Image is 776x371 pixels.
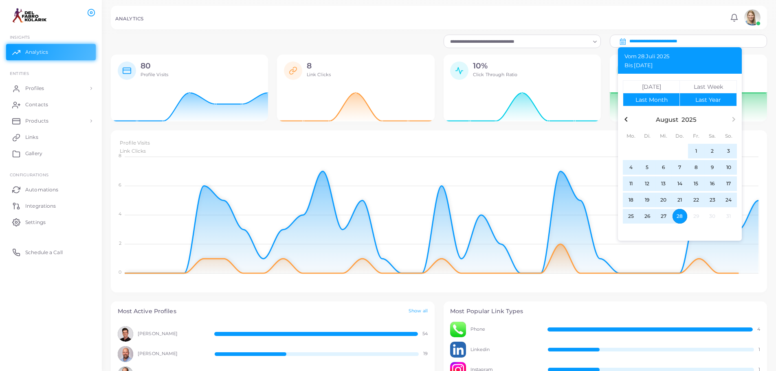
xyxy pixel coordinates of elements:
a: Settings [6,214,96,230]
span: [PERSON_NAME] [138,331,205,337]
button: 22 [688,192,704,208]
span: 21 [673,193,687,207]
button: August [656,116,678,123]
button: 3 [721,143,737,159]
span: Automations [25,186,58,193]
span: Link Clicks [120,148,146,154]
button: [DATE] [623,80,680,93]
tspan: 0 [119,270,121,275]
button: 4 [623,159,639,176]
button: 6 [655,159,672,176]
a: Contacts [6,97,96,113]
button: 23 [704,192,721,208]
button: 14 [672,176,688,192]
span: 26 [640,209,655,224]
input: Search for option [447,37,590,46]
span: 4 [757,326,760,333]
tspan: 8 [119,153,121,159]
span: Links [25,134,38,141]
span: 1 [758,347,760,353]
span: Profiles [25,85,44,92]
button: 1 [688,143,704,159]
a: avatar [742,9,763,26]
span: 31 [721,209,736,224]
div: [DATE] [642,84,661,90]
span: Schedule a Call [25,249,63,256]
span: 20 [656,193,671,207]
span: 19 [423,351,428,357]
button: 8 [688,159,704,176]
button: 15 [688,176,704,192]
button: 19 [639,192,655,208]
tspan: 6 [119,182,121,188]
div: Last Week [694,84,723,90]
a: Links [6,129,96,145]
button: Last Year [680,93,737,106]
span: 3 [721,144,736,158]
span: 7 [673,160,687,175]
div: So. [721,132,737,140]
span: Configurations [10,172,48,177]
div: Sa. [704,132,721,140]
span: Linkedin [470,347,539,353]
a: Show all [409,308,428,315]
span: 29 [689,209,703,224]
span: Integrations [25,202,56,210]
button: 27 [655,208,672,224]
img: avatar [118,326,134,342]
a: Profiles [6,80,96,97]
div: Fr. [688,132,704,140]
span: 14 [673,176,687,191]
a: Analytics [6,44,96,60]
button: 17 [721,176,737,192]
span: Gallery [25,150,42,157]
button: 31 [721,208,737,224]
span: Settings [25,219,46,226]
span: 25 [624,209,638,224]
div: Di. [639,132,655,140]
span: 19 [640,193,655,207]
img: avatar [450,342,466,358]
span: Contacts [25,101,48,108]
span: 27 [656,209,671,224]
button: 2025 [681,116,697,123]
span: 8 [689,160,703,175]
span: Products [25,117,48,125]
h2: 8 [307,61,331,71]
span: ENTITIES [10,71,29,76]
button: 13 [655,176,672,192]
div: Mi. [655,132,672,140]
span: Profile Visits [141,72,169,77]
span: 23 [705,193,720,207]
button: 21 [672,192,688,208]
span: Vom 28 Juli 2025 [624,54,669,63]
button: 12 [639,176,655,192]
span: 5 [640,160,655,175]
button: 11 [623,176,639,192]
button: Last Week [680,80,737,93]
span: 12 [640,176,655,191]
button: 28 [672,208,688,224]
span: 54 [422,331,428,337]
span: 15 [689,176,703,191]
span: Profile Visits [120,140,150,146]
span: 2 [705,144,720,158]
a: Integrations [6,198,96,214]
tspan: 2 [119,240,121,246]
h5: ANALYTICS [115,16,143,22]
span: Analytics [25,48,48,56]
div: Mo. [623,132,639,140]
span: 10 [721,160,736,175]
h2: 10% [473,61,517,71]
span: 13 [656,176,671,191]
button: 30 [704,208,721,224]
span: 9 [705,160,720,175]
button: 7 [672,159,688,176]
button: 10 [721,159,737,176]
img: avatar [118,346,134,362]
span: 30 [705,209,720,224]
button: 9 [704,159,721,176]
img: logo [7,8,53,23]
button: 18 [623,192,639,208]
